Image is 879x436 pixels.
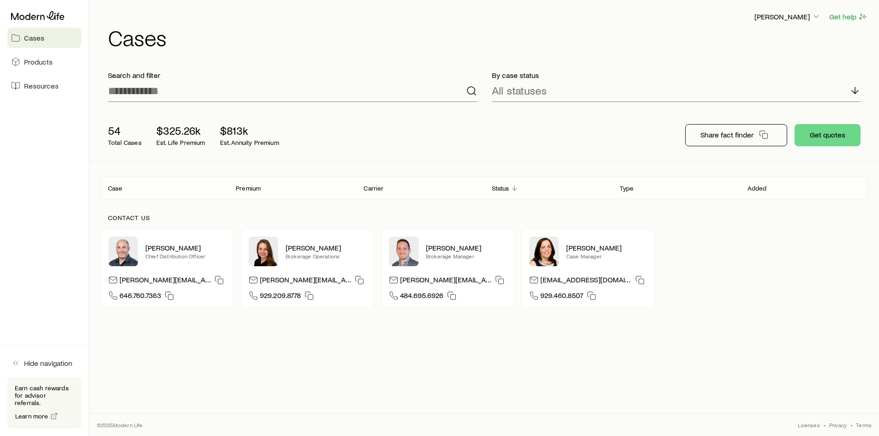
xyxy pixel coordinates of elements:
p: Brokerage Operations [286,252,366,260]
a: Resources [7,76,81,96]
p: [PERSON_NAME][EMAIL_ADDRESS][DOMAIN_NAME] [260,275,351,287]
span: Cases [24,33,44,42]
p: Est. Life Premium [156,139,205,146]
p: Total Cases [108,139,142,146]
p: Contact us [108,214,861,221]
a: Privacy [829,421,847,429]
p: 54 [108,124,142,137]
span: 484.695.6926 [400,291,443,303]
p: Carrier [364,185,383,192]
p: Type [620,185,634,192]
img: Ellen Wall [249,237,278,266]
p: © 2025 Modern Life [97,421,143,429]
img: Heather McKee [529,237,559,266]
p: All statuses [492,84,547,97]
span: Learn more [15,413,48,419]
p: Added [747,185,767,192]
span: 929.460.8507 [540,291,583,303]
span: Resources [24,81,59,90]
p: Est. Annuity Premium [220,139,279,146]
p: By case status [492,71,861,80]
img: Dan Pierson [108,237,138,266]
p: Chief Distribution Officer [145,252,226,260]
p: [PERSON_NAME] [566,243,646,252]
p: [PERSON_NAME][EMAIL_ADDRESS][DOMAIN_NAME] [400,275,491,287]
p: Status [492,185,509,192]
button: [PERSON_NAME] [754,12,821,23]
p: Case [108,185,123,192]
a: Products [7,52,81,72]
p: Share fact finder [700,130,753,139]
h1: Cases [108,26,868,48]
p: [PERSON_NAME][EMAIL_ADDRESS][DOMAIN_NAME] [120,275,211,287]
p: [PERSON_NAME] [286,243,366,252]
a: Cases [7,28,81,48]
p: Earn cash rewards for advisor referrals. [15,384,74,406]
p: [EMAIL_ADDRESS][DOMAIN_NAME] [540,275,632,287]
span: • [824,421,825,429]
span: Hide navigation [24,358,72,368]
span: • [850,421,852,429]
a: Terms [856,421,872,429]
span: 646.760.7363 [120,291,161,303]
a: Licenses [798,421,819,429]
p: [PERSON_NAME] [145,243,226,252]
button: Hide navigation [7,353,81,373]
p: $813k [220,124,279,137]
span: Products [24,57,53,66]
p: Case Manager [566,252,646,260]
p: Brokerage Manager [426,252,506,260]
p: Premium [236,185,261,192]
p: $325.26k [156,124,205,137]
span: 929.209.8778 [260,291,301,303]
button: Get quotes [795,124,861,146]
img: Brandon Parry [389,237,419,266]
div: Client cases [101,176,868,199]
div: Earn cash rewards for advisor referrals.Learn more [7,377,81,429]
p: [PERSON_NAME] [754,12,821,21]
p: [PERSON_NAME] [426,243,506,252]
p: Search and filter [108,71,477,80]
button: Share fact finder [685,124,787,146]
button: Get help [829,12,868,22]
